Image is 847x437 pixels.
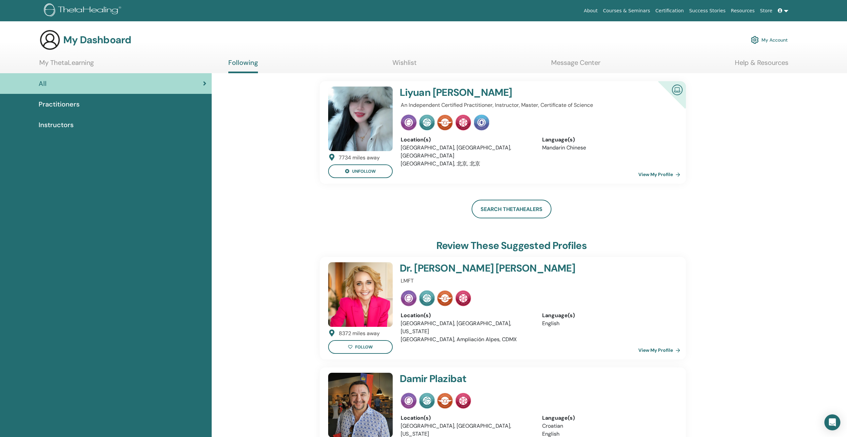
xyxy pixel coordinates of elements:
[339,329,380,337] div: 8372 miles away
[39,120,74,130] span: Instructors
[542,422,674,430] li: Croatian
[392,59,417,72] a: Wishlist
[401,136,532,144] div: Location(s)
[653,5,686,17] a: Certification
[436,240,587,252] h3: Review these suggested profiles
[757,5,775,17] a: Store
[39,79,47,89] span: All
[542,320,674,328] li: English
[328,87,393,151] img: default.jpg
[39,29,61,51] img: generic-user-icon.jpg
[400,373,627,385] h4: Damir Plazibat
[542,136,674,144] div: Language(s)
[751,33,788,47] a: My Account
[401,414,532,422] div: Location(s)
[728,5,757,17] a: Resources
[401,160,532,168] li: [GEOGRAPHIC_DATA], 北京, 北京
[400,87,627,99] h4: Liyuan [PERSON_NAME]
[63,34,131,46] h3: My Dashboard
[401,335,532,343] li: [GEOGRAPHIC_DATA], Ampliación Alpes, CDMX
[824,414,840,430] div: Open Intercom Messenger
[647,81,686,119] div: Certified Online Instructor
[472,200,551,218] a: Search ThetaHealers
[638,343,683,357] a: View My Profile
[735,59,788,72] a: Help & Resources
[542,144,674,152] li: Mandarin Chinese
[328,340,393,354] button: follow
[401,320,532,335] li: [GEOGRAPHIC_DATA], [GEOGRAPHIC_DATA], [US_STATE]
[401,277,674,285] p: LMFT
[600,5,653,17] a: Courses & Seminars
[542,414,674,422] div: Language(s)
[401,101,674,109] p: An Independent Certified Practitioner, Instructor, Master, Certificate of Science
[339,154,380,162] div: 7734 miles away
[551,59,600,72] a: Message Center
[542,312,674,320] div: Language(s)
[400,262,627,274] h4: Dr. [PERSON_NAME] [PERSON_NAME]
[581,5,600,17] a: About
[39,99,80,109] span: Practitioners
[328,262,393,327] img: default.jpg
[751,34,759,46] img: cog.svg
[401,312,532,320] div: Location(s)
[39,59,94,72] a: My ThetaLearning
[44,3,123,18] img: logo.png
[687,5,728,17] a: Success Stories
[228,59,258,73] a: Following
[328,164,393,178] button: unfollow
[638,168,683,181] a: View My Profile
[669,82,685,97] img: Certified Online Instructor
[401,144,532,160] li: [GEOGRAPHIC_DATA], [GEOGRAPHIC_DATA], [GEOGRAPHIC_DATA]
